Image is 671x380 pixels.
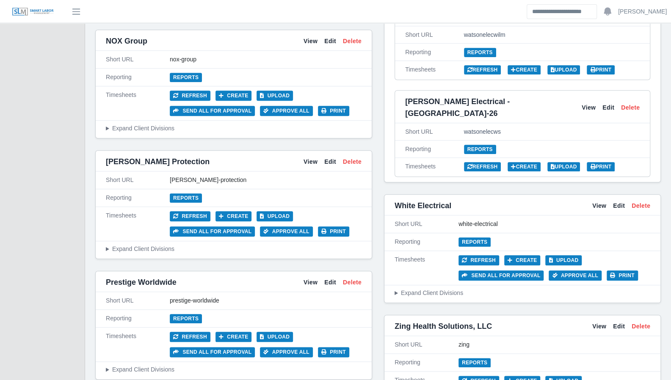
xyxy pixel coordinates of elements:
[613,201,625,210] a: Edit
[504,255,541,265] button: Create
[170,226,255,237] button: Send all for approval
[257,332,293,342] button: Upload
[106,245,362,253] summary: Expand Client Divisions
[343,37,362,46] a: Delete
[170,332,210,342] button: Refresh
[547,65,580,74] a: Upload
[405,96,582,119] span: [PERSON_NAME] Electrical - [GEOGRAPHIC_DATA]-26
[545,255,582,265] button: Upload
[395,340,458,349] div: Short URL
[508,162,541,171] a: Create
[458,270,544,281] button: Send all for approval
[106,193,170,202] div: Reporting
[12,7,54,17] img: SLM Logo
[324,157,336,166] a: Edit
[395,220,458,229] div: Short URL
[106,124,362,133] summary: Expand Client Divisions
[106,35,147,47] span: NOX Group
[343,278,362,287] a: Delete
[304,278,318,287] a: View
[632,201,650,210] a: Delete
[613,322,625,331] a: Edit
[260,106,313,116] button: Approve All
[257,211,293,221] button: Upload
[318,106,349,116] button: Print
[106,73,170,82] div: Reporting
[257,91,293,101] button: Upload
[395,237,458,246] div: Reporting
[106,332,170,357] div: Timesheets
[458,340,650,349] div: zing
[464,127,640,137] div: watsonelecws
[464,145,496,154] a: Reports
[318,347,349,357] button: Print
[304,157,318,166] a: View
[106,156,210,168] span: [PERSON_NAME] Protection
[582,102,596,113] a: View
[458,237,491,247] a: Reports
[618,7,667,16] a: [PERSON_NAME]
[260,226,313,237] button: Approve All
[343,157,362,166] a: Delete
[170,91,210,101] button: Refresh
[405,127,464,137] div: Short URL
[395,255,458,281] div: Timesheets
[458,220,650,229] div: white-electrical
[106,211,170,237] div: Timesheets
[508,65,541,74] a: Create
[170,347,255,357] button: Send all for approval
[170,106,255,116] button: Send all for approval
[170,193,202,203] a: Reports
[607,270,638,281] button: Print
[405,47,464,57] div: Reporting
[170,314,202,323] a: Reports
[527,4,597,19] input: Search
[395,200,451,212] span: White Electrical
[106,314,170,323] div: Reporting
[405,64,464,74] div: Timesheets
[106,91,170,116] div: Timesheets
[405,30,464,40] div: Short URL
[324,278,336,287] a: Edit
[215,211,252,221] button: Create
[170,176,362,184] div: [PERSON_NAME]-protection
[405,161,464,171] div: Timesheets
[106,55,170,64] div: Short URL
[458,255,499,265] button: Refresh
[170,73,202,82] a: Reports
[106,176,170,184] div: Short URL
[464,48,496,57] a: Reports
[170,55,362,64] div: nox-group
[324,37,336,46] a: Edit
[395,289,650,297] summary: Expand Client Divisions
[547,162,580,171] a: Upload
[621,102,640,113] a: Delete
[632,322,650,331] a: Delete
[602,102,614,113] a: Edit
[395,320,492,332] span: Zing Health Solutions, LLC
[464,65,501,74] a: Refresh
[318,226,349,237] button: Print
[170,296,362,305] div: prestige-worldwide
[405,144,464,154] div: Reporting
[464,162,501,171] a: Refresh
[106,276,177,288] span: Prestige Worldwide
[215,91,252,101] button: Create
[260,347,313,357] button: Approve All
[458,358,491,367] a: Reports
[592,322,606,331] a: View
[587,162,615,171] a: Print
[587,65,615,74] a: Print
[464,30,640,40] div: watsonelecwilm
[215,332,252,342] button: Create
[106,296,170,305] div: Short URL
[170,211,210,221] button: Refresh
[106,365,362,374] summary: Expand Client Divisions
[549,270,602,281] button: Approve All
[304,37,318,46] a: View
[395,358,458,367] div: Reporting
[592,201,606,210] a: View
